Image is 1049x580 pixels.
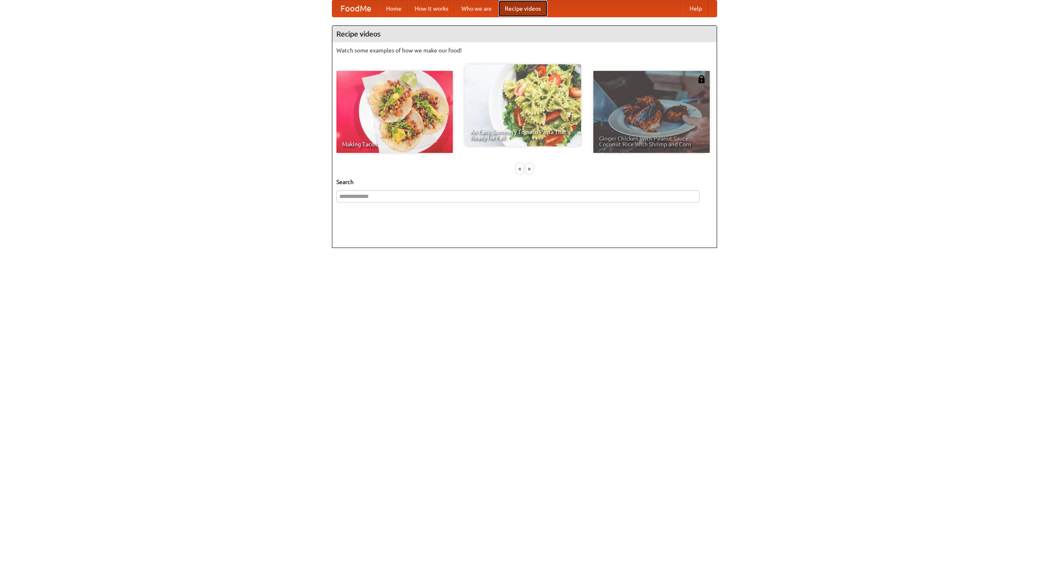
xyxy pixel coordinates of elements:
h5: Search [336,178,713,186]
a: FoodMe [332,0,379,17]
a: Making Tacos [336,71,453,153]
span: Making Tacos [342,141,447,147]
a: How it works [408,0,455,17]
a: An Easy, Summery Tomato Pasta That's Ready for Fall [465,64,581,146]
a: Home [379,0,408,17]
div: « [516,164,523,174]
img: 483408.png [697,75,706,83]
h4: Recipe videos [332,26,717,42]
span: An Easy, Summery Tomato Pasta That's Ready for Fall [470,129,575,141]
a: Who we are [455,0,498,17]
a: Help [683,0,708,17]
p: Watch some examples of how we make our food! [336,46,713,55]
div: » [526,164,533,174]
a: Recipe videos [498,0,547,17]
